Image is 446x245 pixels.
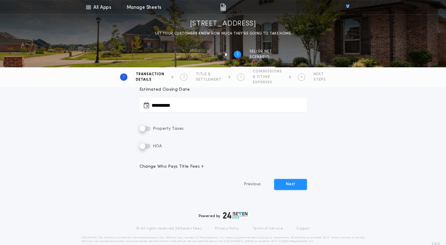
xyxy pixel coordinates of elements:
img: img [220,4,226,11]
p: Estimated Closing Date [139,87,307,93]
a: Privacy Policy [215,226,239,231]
h2: 1 [123,75,124,79]
span: SELLER NET [250,49,272,54]
h2: 2 [183,75,185,79]
h1: [STREET_ADDRESS] [190,19,256,29]
span: SETTLEMENT [196,77,221,82]
span: & OTHER [253,75,282,79]
h2: 3 [240,75,242,79]
span: SCENARIO [250,55,272,59]
span: COMMISSIONS [253,69,282,74]
p: DISCLAIMER: This estimate is provided for informational purposes only. 24|Seven Fees, a product o... [81,236,365,243]
h2: 4 [300,75,303,79]
span: TRANSACTION [136,72,164,77]
span: HOA [152,144,162,149]
button: Previous [232,179,273,190]
span: DETAILS [136,77,164,82]
span: TITLE & [196,72,221,77]
span: Change Who Pays Title Fees [139,164,205,170]
a: Terms of Service [253,226,283,231]
p: LET YOUR CUSTOMERS KNOW HOW MUCH THEY’RE GOING TO TAKE HOME [155,31,291,37]
span: Property Taxes [152,126,184,131]
button: Next [274,179,307,190]
span: STEPS [314,77,326,82]
span: Property [190,49,218,54]
h2: 2 [236,52,239,57]
img: logo [223,212,248,219]
span: NEXT [314,72,326,77]
span: EXPENSES [253,80,282,85]
p: © All rights reserved. 24|Seven Fees [136,226,202,231]
img: vs-icon [335,4,360,10]
div: Powered by [199,212,248,219]
a: Support [296,226,310,231]
span: information [190,55,218,59]
button: Change Who Pays Title Fees [139,164,307,170]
